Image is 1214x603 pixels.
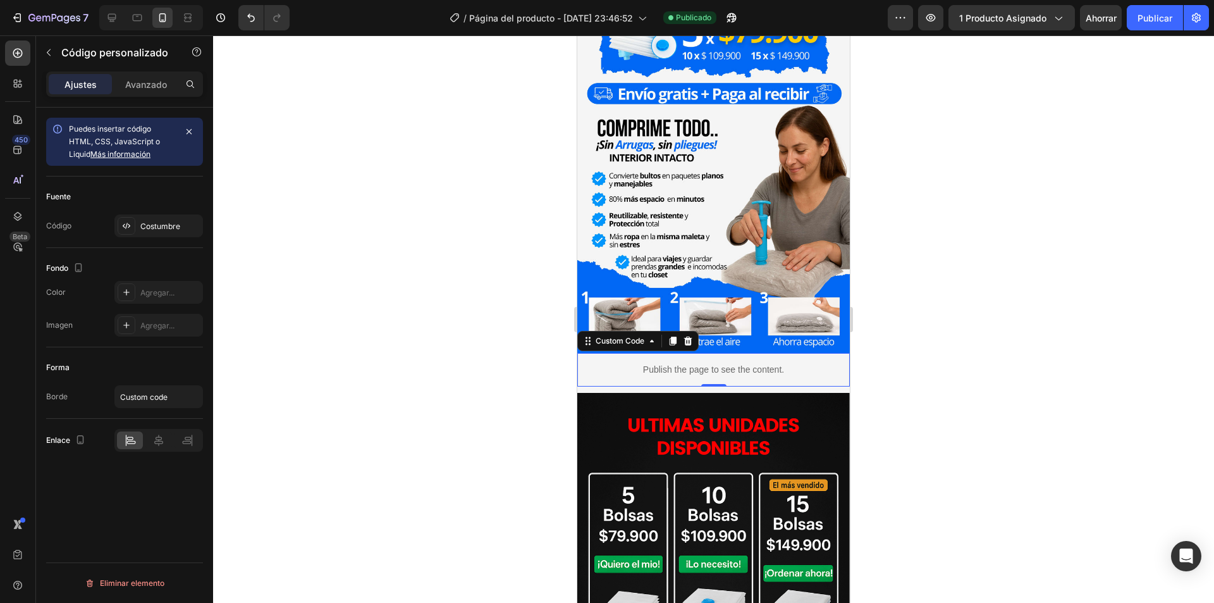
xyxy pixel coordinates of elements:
[5,5,94,30] button: 7
[1086,13,1117,23] font: Ahorrar
[15,135,28,144] font: 450
[46,573,203,594] button: Eliminar elemento
[61,46,168,59] font: Código personalizado
[46,392,68,401] font: Borde
[140,288,175,297] font: Agregar...
[46,435,70,445] font: Enlace
[577,35,850,603] iframe: Área de diseño
[90,149,150,159] a: Más información
[83,11,89,24] font: 7
[140,221,180,231] font: Costumbre
[463,13,467,23] font: /
[46,363,70,372] font: Forma
[125,79,167,90] font: Avanzado
[1171,541,1201,571] div: Abrir Intercom Messenger
[140,321,175,330] font: Agregar...
[100,578,164,588] font: Eliminar elemento
[46,263,68,273] font: Fondo
[69,124,160,159] font: Puedes insertar código HTML, CSS, JavaScript o Liquid
[64,79,97,90] font: Ajustes
[46,221,71,230] font: Código
[1137,13,1172,23] font: Publicar
[46,192,71,201] font: Fuente
[46,287,66,297] font: Color
[1080,5,1122,30] button: Ahorrar
[46,320,73,330] font: Imagen
[948,5,1075,30] button: 1 producto asignado
[1127,5,1183,30] button: Publicar
[238,5,290,30] div: Deshacer/Rehacer
[13,232,27,241] font: Beta
[676,13,711,22] font: Publicado
[469,13,633,23] font: Página del producto - [DATE] 23:46:52
[959,13,1046,23] font: 1 producto asignado
[61,45,169,60] p: Código personalizado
